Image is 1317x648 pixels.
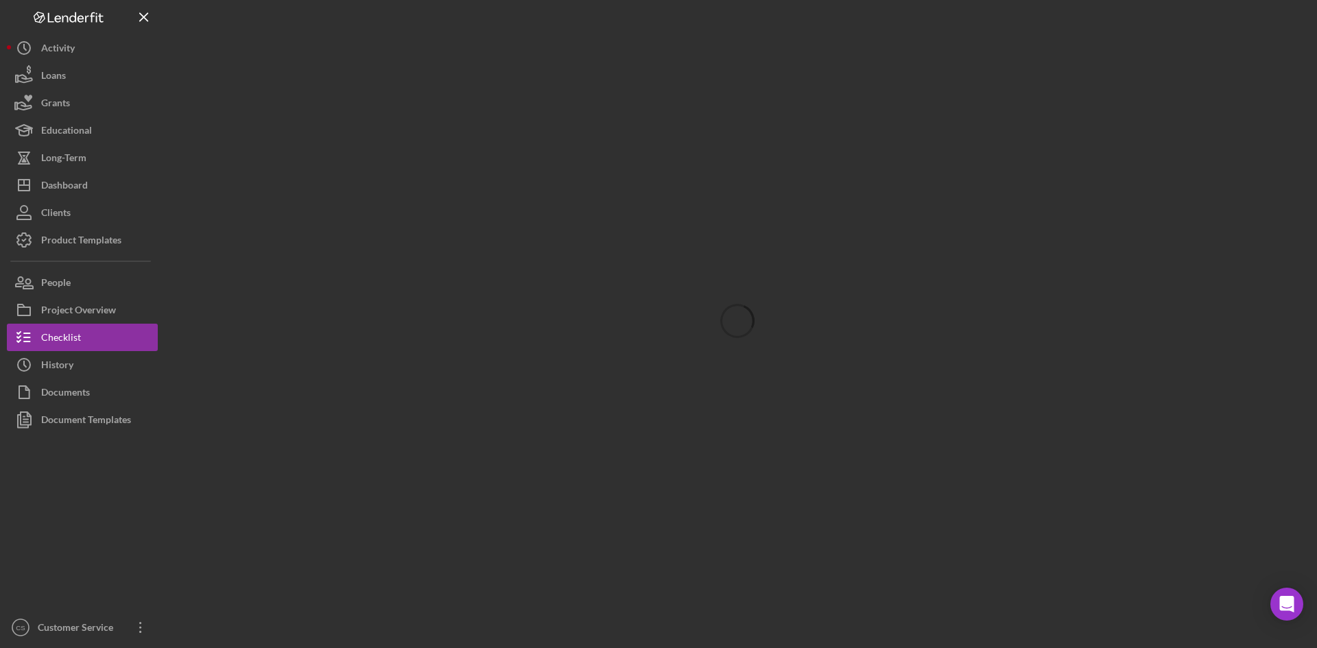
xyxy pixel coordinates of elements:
button: Grants [7,89,158,117]
button: Loans [7,62,158,89]
button: Document Templates [7,406,158,433]
div: Loans [41,62,66,93]
div: Grants [41,89,70,120]
button: Dashboard [7,171,158,199]
button: History [7,351,158,379]
div: Clients [41,199,71,230]
div: Document Templates [41,406,131,437]
div: Documents [41,379,90,409]
button: People [7,269,158,296]
div: Open Intercom Messenger [1270,588,1303,621]
button: Long-Term [7,144,158,171]
button: Checklist [7,324,158,351]
div: Activity [41,34,75,65]
button: Educational [7,117,158,144]
button: Documents [7,379,158,406]
text: CS [16,624,25,632]
button: Project Overview [7,296,158,324]
button: Product Templates [7,226,158,254]
div: Checklist [41,324,81,355]
div: Product Templates [41,226,121,257]
div: People [41,269,71,300]
button: Activity [7,34,158,62]
button: Clients [7,199,158,226]
div: Long-Term [41,144,86,175]
div: Dashboard [41,171,88,202]
div: Customer Service [34,614,123,645]
div: Project Overview [41,296,116,327]
div: History [41,351,73,382]
div: Educational [41,117,92,147]
button: CSCustomer Service [7,614,158,641]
